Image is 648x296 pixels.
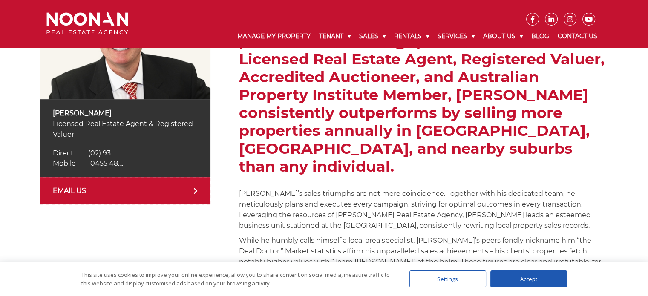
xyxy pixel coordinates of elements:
div: This site uses cookies to improve your online experience, allow you to share content on social me... [81,270,392,287]
div: Settings [409,270,486,287]
a: Rentals [390,26,433,47]
p: [PERSON_NAME] [53,108,198,118]
a: Click to reveal phone number [53,149,116,157]
span: 0455 48.... [90,159,123,167]
a: Contact Us [553,26,602,47]
a: Tenant [315,26,355,47]
div: Accept [490,270,567,287]
span: Direct [53,149,74,157]
a: About Us [479,26,527,47]
a: Click to reveal phone number [53,159,123,167]
p: [PERSON_NAME]’s sales triumphs are not mere coincidence. Together with his dedicated team, he met... [239,188,608,231]
span: (02) 93.... [88,149,116,157]
span: Mobile [53,159,76,167]
a: Blog [527,26,553,47]
a: Manage My Property [233,26,315,47]
img: Noonan Real Estate Agency [46,12,128,35]
a: Services [433,26,479,47]
p: While he humbly calls himself a local area specialist, [PERSON_NAME]’s peers fondly nickname him ... [239,235,608,278]
a: EMAIL US [40,177,210,204]
a: Sales [355,26,390,47]
p: Licensed Real Estate Agent & Registered Valuer [53,118,198,140]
